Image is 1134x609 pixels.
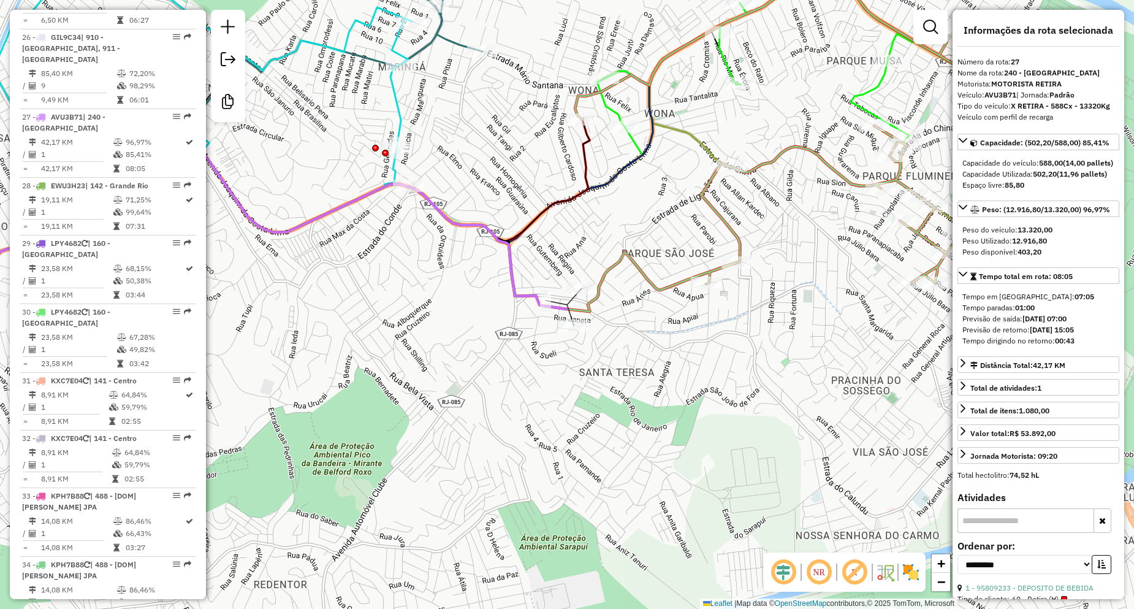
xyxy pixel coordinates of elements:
td: 8,91 KM [40,389,108,401]
span: GIL9C34 [51,33,81,42]
div: Tempo total em rota: 08:05 [957,286,1119,351]
span: 30 - [22,307,110,327]
td: 64,84% [124,446,191,459]
em: Rota exportada [184,113,191,120]
i: Total de Atividades [29,209,36,216]
td: 64,84% [121,389,185,401]
em: Opções [173,377,180,384]
a: Peso: (12.916,80/13.320,00) 96,97% [957,201,1119,217]
strong: MOTORISTA RETIRA [991,79,1062,88]
div: Veículo com perfil de recarga [957,112,1119,123]
td: 23,58 KM [40,289,113,301]
i: % de utilização da cubagem [113,277,123,285]
strong: 588,00 [1039,158,1063,167]
span: | 240 - [GEOGRAPHIC_DATA] [22,112,105,132]
td: 14,08 KM [40,542,113,554]
td: / [22,275,28,287]
em: Opções [173,113,180,120]
td: 1 [40,148,113,161]
div: Peso disponível: [962,247,1114,258]
span: Ocultar NR [804,557,834,587]
div: Capacidade: (502,20/588,00) 85,41% [957,153,1119,196]
div: Previsão de saída: [962,313,1114,324]
span: 34 - [22,560,136,580]
div: Tempo paradas: [962,302,1114,313]
strong: [DATE] 07:00 [1022,314,1067,323]
i: Distância Total [29,265,36,272]
em: Rota exportada [184,561,191,568]
strong: (14,00 pallets) [1063,158,1113,167]
em: Rota exportada [184,182,191,189]
div: Total de itens: [970,405,1049,416]
a: Valor total:R$ 53.892,00 [957,424,1119,441]
td: / [22,206,28,218]
i: % de utilização do peso [113,139,123,146]
i: Veículo já utilizado nesta sessão [84,561,90,569]
div: Tempo dirigindo no retorno: [962,335,1114,347]
em: Opções [173,492,180,499]
a: OpenStreetMap [775,599,827,608]
span: 33 - [22,491,136,511]
a: Distância Total:42,17 KM [957,356,1119,373]
td: 1 [40,401,108,413]
div: Peso: (12.916,80/13.320,00) 96,97% [957,220,1119,262]
i: % de utilização do peso [109,391,118,399]
i: Distância Total [29,449,36,456]
td: 14,08 KM [40,584,116,596]
i: Total de Atividades [29,599,36,606]
i: Distância Total [29,139,36,146]
td: 96,97% [125,136,185,148]
td: 68,15% [125,262,185,275]
i: Rota otimizada [186,265,193,272]
strong: [DATE] 15:05 [1030,325,1074,334]
td: 42,17 KM [40,136,113,148]
a: Exibir filtros [918,15,943,39]
span: | 160 - [GEOGRAPHIC_DATA] [22,239,110,259]
strong: Padrão [1049,90,1075,99]
span: Ocultar deslocamento [769,557,798,587]
em: Opções [173,239,180,247]
td: 06:01 [129,94,191,106]
i: % de utilização do peso [117,70,126,77]
strong: 01:00 [1015,303,1035,312]
td: = [22,415,28,427]
td: 1 [40,596,116,608]
td: 85,40 KM [40,67,116,80]
span: | 488 - [DOM] [PERSON_NAME] JPA [22,491,136,511]
td: 86,46% [129,584,191,596]
i: Veículo já utilizado nesta sessão [82,240,88,247]
strong: (11,96 pallets) [1057,169,1107,178]
td: 03:42 [129,358,191,370]
td: 1 [40,527,113,540]
span: + [937,556,945,571]
td: 1 [40,275,113,287]
i: % de utilização da cubagem [113,151,123,158]
i: % de utilização da cubagem [117,599,126,606]
td: = [22,473,28,485]
i: Distância Total [29,586,36,594]
strong: 07:05 [1075,292,1094,301]
h4: Informações da rota selecionada [957,25,1119,36]
div: Capacidade do veículo: [962,158,1114,169]
button: Ordem crescente [1092,555,1111,574]
div: Total hectolitro: [957,470,1119,481]
i: Veículo já utilizado nesta sessão [84,492,90,500]
td: 8,91 KM [40,415,108,427]
i: % de utilização da cubagem [113,530,123,537]
td: 59,79% [121,401,185,413]
td: 8,91 KM [40,473,112,485]
i: % de utilização da cubagem [117,346,126,353]
i: Veículo já utilizado nesta sessão [83,435,89,442]
span: Tempo total em rota: 08:05 [979,272,1073,281]
td: 66,43% [129,596,191,608]
span: Capacidade: (502,20/588,00) 85,41% [980,138,1109,147]
span: | 488 - [DOM] [PERSON_NAME] JPA [22,560,136,580]
i: Veículo já utilizado nesta sessão [82,308,88,316]
span: | 160 - [GEOGRAPHIC_DATA] [22,307,110,327]
span: Peso do veículo: [962,225,1052,234]
i: Total de Atividades [29,346,36,353]
strong: 00:43 [1055,336,1075,345]
td: 6,50 KM [40,14,116,26]
span: 32 - [22,434,137,443]
i: Tempo total em rota [113,223,120,230]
